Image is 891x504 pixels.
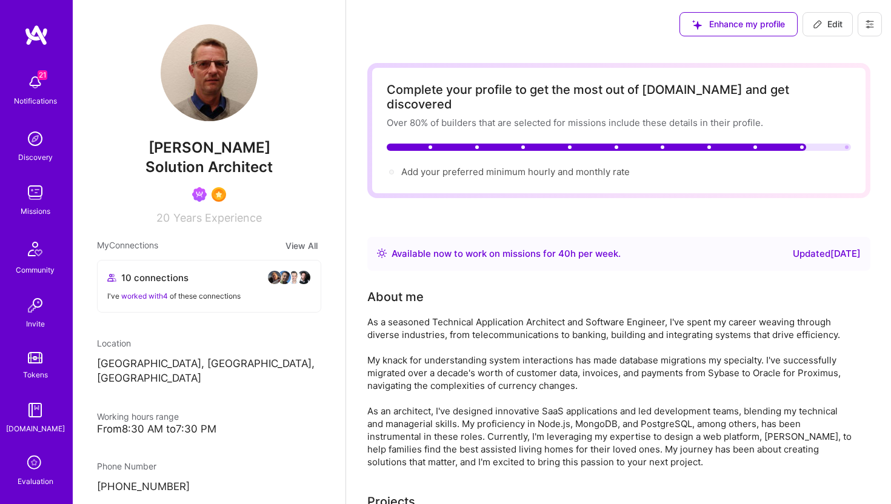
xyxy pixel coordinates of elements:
[267,270,282,285] img: avatar
[212,187,226,202] img: SelectionTeam
[24,24,48,46] img: logo
[23,127,47,151] img: discovery
[161,24,258,121] img: User Avatar
[282,239,321,253] button: View All
[21,234,50,264] img: Community
[287,270,301,285] img: avatar
[23,398,47,422] img: guide book
[23,70,47,94] img: bell
[97,139,321,157] span: [PERSON_NAME]
[24,452,47,475] i: icon SelectionTeam
[6,422,65,435] div: [DOMAIN_NAME]
[97,461,156,471] span: Phone Number
[121,291,168,300] span: worked with 4
[107,290,311,302] div: I've of these connections
[28,352,42,363] img: tokens
[16,264,55,276] div: Community
[14,94,57,107] div: Notifications
[401,166,630,177] span: Add your preferred minimum hourly and monthly rate
[145,158,273,176] span: Solution Architect
[23,368,48,381] div: Tokens
[296,270,311,285] img: avatar
[387,82,851,111] div: Complete your profile to get the most out of [DOMAIN_NAME] and get discovered
[377,248,387,258] img: Availability
[26,317,45,330] div: Invite
[97,480,321,494] p: [PHONE_NUMBER]
[107,273,116,282] i: icon Collaborator
[558,248,570,259] span: 40
[156,211,170,224] span: 20
[38,70,47,80] span: 21
[692,18,785,30] span: Enhance my profile
[679,12,798,36] button: Enhance my profile
[97,337,321,350] div: Location
[692,20,702,30] i: icon SuggestedTeams
[277,270,292,285] img: avatar
[803,12,853,36] button: Edit
[23,293,47,317] img: Invite
[121,271,189,284] span: 10 connections
[97,239,158,253] span: My Connections
[97,260,321,313] button: 10 connectionsavataravataravataravatarI've worked with4 of these connections
[813,18,843,30] span: Edit
[367,288,424,306] div: About me
[392,247,621,261] div: Available now to work on missions for h per week .
[97,423,321,436] div: From 8:30 AM to 7:30 PM
[173,211,262,224] span: Years Experience
[18,151,53,164] div: Discovery
[97,411,179,422] span: Working hours range
[18,475,53,488] div: Evaluation
[387,116,851,129] div: Over 80% of builders that are selected for missions include these details in their profile.
[97,357,321,386] p: [GEOGRAPHIC_DATA], [GEOGRAPHIC_DATA], [GEOGRAPHIC_DATA]
[21,205,50,217] div: Missions
[793,247,861,261] div: Updated [DATE]
[367,316,852,468] div: As a seasoned Technical Application Architect and Software Engineer, I've spent my career weaving...
[192,187,207,202] img: Been on Mission
[23,181,47,205] img: teamwork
